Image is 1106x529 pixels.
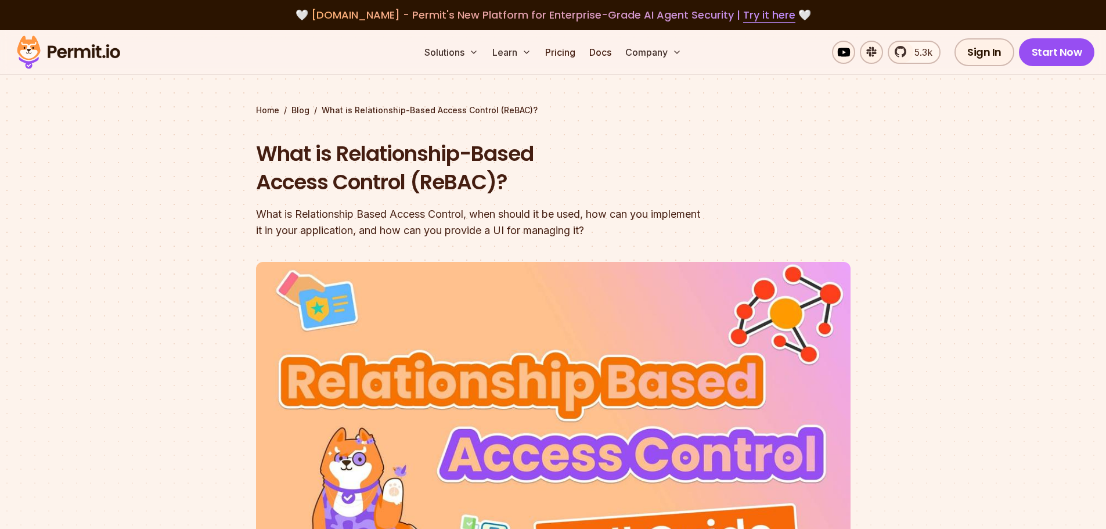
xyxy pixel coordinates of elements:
img: Permit logo [12,33,125,72]
div: 🤍 🤍 [28,7,1078,23]
button: Solutions [420,41,483,64]
button: Learn [488,41,536,64]
a: 5.3k [888,41,941,64]
a: Blog [291,105,309,116]
button: Company [621,41,686,64]
a: Home [256,105,279,116]
span: 5.3k [907,45,932,59]
h1: What is Relationship-Based Access Control (ReBAC)? [256,139,702,197]
span: [DOMAIN_NAME] - Permit's New Platform for Enterprise-Grade AI Agent Security | [311,8,795,22]
div: What is Relationship Based Access Control, when should it be used, how can you implement it in yo... [256,206,702,239]
a: Pricing [541,41,580,64]
a: Start Now [1019,38,1095,66]
a: Try it here [743,8,795,23]
div: / / [256,105,851,116]
a: Docs [585,41,616,64]
a: Sign In [954,38,1014,66]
